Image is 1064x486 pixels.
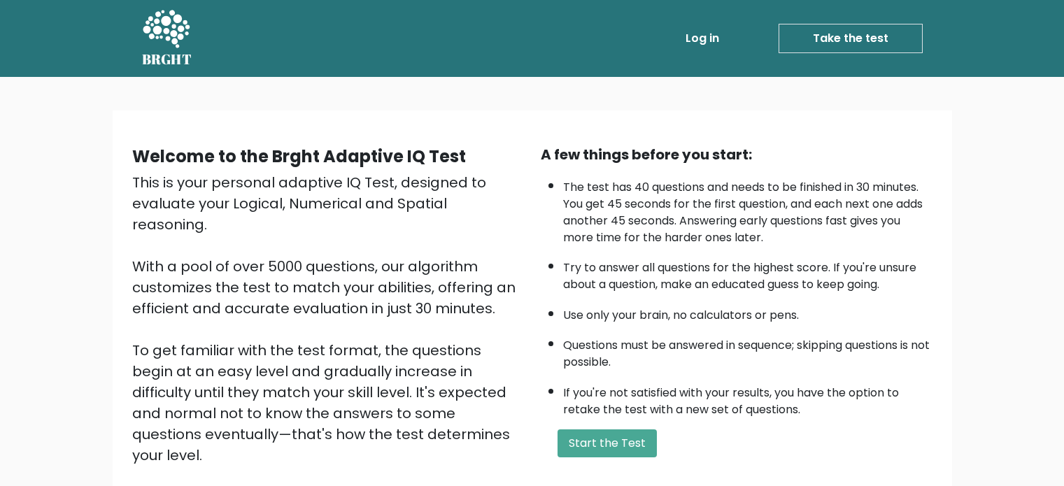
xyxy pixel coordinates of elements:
[558,429,657,457] button: Start the Test
[142,6,192,71] a: BRGHT
[563,300,932,324] li: Use only your brain, no calculators or pens.
[563,252,932,293] li: Try to answer all questions for the highest score. If you're unsure about a question, make an edu...
[680,24,725,52] a: Log in
[779,24,923,53] a: Take the test
[563,378,932,418] li: If you're not satisfied with your results, you have the option to retake the test with a new set ...
[142,51,192,68] h5: BRGHT
[563,330,932,371] li: Questions must be answered in sequence; skipping questions is not possible.
[132,145,466,168] b: Welcome to the Brght Adaptive IQ Test
[563,172,932,246] li: The test has 40 questions and needs to be finished in 30 minutes. You get 45 seconds for the firs...
[541,144,932,165] div: A few things before you start:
